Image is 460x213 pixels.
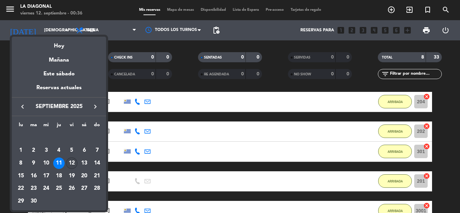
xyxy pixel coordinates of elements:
td: 15 de septiembre de 2025 [14,170,27,182]
td: 12 de septiembre de 2025 [65,157,78,170]
td: 18 de septiembre de 2025 [53,170,65,182]
div: 12 [66,157,77,169]
th: sábado [78,121,91,132]
div: 5 [66,145,77,156]
div: 3 [40,145,52,156]
div: Reservas actuales [12,83,106,97]
td: 21 de septiembre de 2025 [91,170,103,182]
div: 16 [28,170,39,182]
div: 11 [53,157,65,169]
td: 14 de septiembre de 2025 [91,157,103,170]
th: jueves [53,121,65,132]
td: 10 de septiembre de 2025 [40,157,53,170]
div: 2 [28,145,39,156]
td: 1 de septiembre de 2025 [14,144,27,157]
td: SEP. [14,132,103,144]
td: 25 de septiembre de 2025 [53,182,65,195]
td: 23 de septiembre de 2025 [27,182,40,195]
div: Mañana [12,51,106,65]
td: 28 de septiembre de 2025 [91,182,103,195]
div: 17 [40,170,52,182]
div: 25 [53,183,65,194]
div: 22 [15,183,27,194]
span: septiembre 2025 [29,102,89,111]
td: 2 de septiembre de 2025 [27,144,40,157]
i: keyboard_arrow_left [19,103,27,111]
td: 17 de septiembre de 2025 [40,170,53,182]
td: 29 de septiembre de 2025 [14,195,27,208]
td: 16 de septiembre de 2025 [27,170,40,182]
div: Hoy [12,37,106,50]
div: 24 [40,183,52,194]
td: 11 de septiembre de 2025 [53,157,65,170]
div: 9 [28,157,39,169]
td: 30 de septiembre de 2025 [27,195,40,208]
div: 7 [91,145,103,156]
th: viernes [65,121,78,132]
div: 4 [53,145,65,156]
td: 26 de septiembre de 2025 [65,182,78,195]
td: 4 de septiembre de 2025 [53,144,65,157]
div: 20 [78,170,90,182]
div: 23 [28,183,39,194]
th: martes [27,121,40,132]
td: 7 de septiembre de 2025 [91,144,103,157]
div: 15 [15,170,27,182]
th: miércoles [40,121,53,132]
td: 19 de septiembre de 2025 [65,170,78,182]
td: 20 de septiembre de 2025 [78,170,91,182]
td: 6 de septiembre de 2025 [78,144,91,157]
div: 29 [15,196,27,207]
th: domingo [91,121,103,132]
button: keyboard_arrow_left [17,102,29,111]
div: 8 [15,157,27,169]
th: lunes [14,121,27,132]
div: 18 [53,170,65,182]
div: 30 [28,196,39,207]
div: 1 [15,145,27,156]
div: 14 [91,157,103,169]
div: 28 [91,183,103,194]
div: 21 [91,170,103,182]
td: 9 de septiembre de 2025 [27,157,40,170]
td: 3 de septiembre de 2025 [40,144,53,157]
td: 24 de septiembre de 2025 [40,182,53,195]
td: 13 de septiembre de 2025 [78,157,91,170]
td: 22 de septiembre de 2025 [14,182,27,195]
div: 19 [66,170,77,182]
div: 13 [78,157,90,169]
div: 10 [40,157,52,169]
button: keyboard_arrow_right [89,102,101,111]
div: 6 [78,145,90,156]
div: 27 [78,183,90,194]
div: Este sábado [12,65,106,83]
i: keyboard_arrow_right [91,103,99,111]
td: 8 de septiembre de 2025 [14,157,27,170]
td: 27 de septiembre de 2025 [78,182,91,195]
td: 5 de septiembre de 2025 [65,144,78,157]
div: 26 [66,183,77,194]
